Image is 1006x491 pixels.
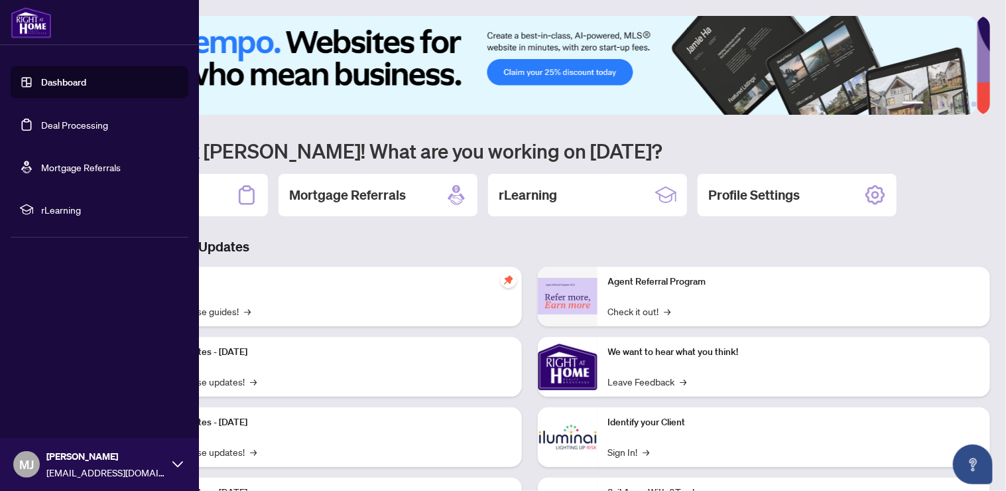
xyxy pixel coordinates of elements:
a: Sign In!→ [608,445,650,459]
span: rLearning [41,202,179,217]
span: [PERSON_NAME] [46,449,166,464]
p: Self-Help [139,275,511,289]
a: Leave Feedback→ [608,374,687,389]
button: Open asap [953,445,993,484]
span: MJ [19,455,34,474]
span: → [680,374,687,389]
h2: rLearning [499,186,557,204]
span: → [244,304,251,318]
button: 5 [961,102,966,107]
span: → [664,304,671,318]
a: Mortgage Referrals [41,161,121,173]
img: logo [11,7,52,38]
button: 3 [940,102,945,107]
h3: Brokerage & Industry Updates [69,238,990,256]
button: 2 [929,102,934,107]
a: Dashboard [41,76,86,88]
button: 4 [950,102,956,107]
p: Agent Referral Program [608,275,980,289]
img: Identify your Client [538,407,597,467]
span: → [250,374,257,389]
h2: Profile Settings [708,186,800,204]
p: Platform Updates - [DATE] [139,415,511,430]
span: pushpin [501,272,517,288]
h1: Welcome back [PERSON_NAME]! What are you working on [DATE]? [69,138,990,163]
p: Identify your Client [608,415,980,430]
img: We want to hear what you think! [538,337,597,397]
button: 6 [972,102,977,107]
h2: Mortgage Referrals [289,186,406,204]
p: Platform Updates - [DATE] [139,345,511,360]
span: [EMAIL_ADDRESS][DOMAIN_NAME] [46,465,166,480]
span: → [643,445,650,459]
span: → [250,445,257,459]
button: 1 [903,102,924,107]
a: Deal Processing [41,119,108,131]
img: Slide 0 [69,16,977,115]
p: We want to hear what you think! [608,345,980,360]
a: Check it out!→ [608,304,671,318]
img: Agent Referral Program [538,278,597,315]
